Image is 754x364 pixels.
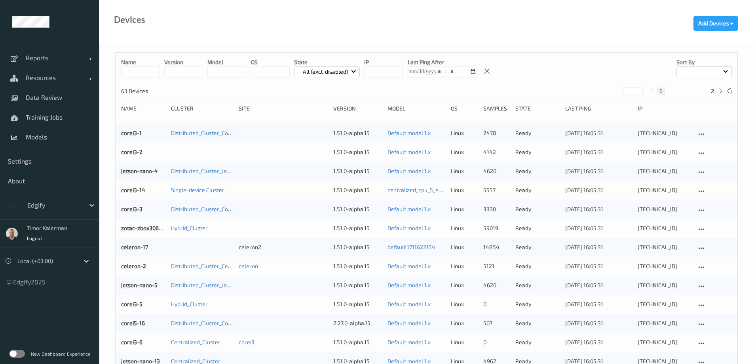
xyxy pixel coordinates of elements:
[451,338,477,346] p: linux
[515,105,560,112] div: State
[565,148,632,156] div: [DATE] 16:05:31
[239,243,327,251] div: celeron2
[164,58,203,66] p: version
[515,148,560,156] p: ready
[515,224,560,232] p: ready
[483,319,510,327] div: 507
[333,338,382,346] div: 1.51.0-alpha.15
[565,167,632,175] div: [DATE] 16:05:31
[565,243,632,251] div: [DATE] 16:05:31
[515,262,560,270] p: ready
[483,262,510,270] div: 5121
[387,206,431,212] a: Default model 1.x
[638,300,691,308] div: [TECHNICAL_ID]
[708,88,716,95] button: 2
[451,262,477,270] p: linux
[251,58,290,66] p: OS
[333,148,382,156] div: 1.51.0-alpha.15
[387,301,431,307] a: Default model 1.x
[638,148,691,156] div: [TECHNICAL_ID]
[121,320,145,326] a: corei5-16
[515,281,560,289] p: ready
[333,129,382,137] div: 1.51.0-alpha.15
[121,187,145,193] a: corei3-14
[451,300,477,308] p: linux
[171,206,238,212] a: Distributed_Cluster_Corei3
[121,225,167,231] a: zotac-zbox3060-1
[565,186,632,194] div: [DATE] 16:05:31
[121,105,165,112] div: Name
[171,225,208,231] a: Hybrid_Cluster
[333,186,382,194] div: 1.51.0-alpha.15
[515,205,560,213] p: ready
[515,186,560,194] p: ready
[171,187,224,193] a: Single-device Cluster
[121,130,142,136] a: corei3-1
[387,225,431,231] a: Default model 1.x
[565,129,632,137] div: [DATE] 16:05:31
[300,68,351,76] p: All (excl. disabled)
[638,262,691,270] div: [TECHNICAL_ID]
[387,320,431,326] a: Default model 1.x
[387,263,431,269] a: Default model 1.x
[171,263,241,269] a: Distributed_Cluster_Celeron
[387,149,431,155] a: Default model 1.x
[565,319,632,327] div: [DATE] 16:05:31
[121,206,142,212] a: corei3-3
[333,167,382,175] div: 1.51.0-alpha.15
[515,319,560,327] p: ready
[451,205,477,213] p: linux
[451,281,477,289] p: linux
[483,105,510,112] div: Samples
[333,224,382,232] div: 1.51.0-alpha.15
[451,243,477,251] p: linux
[387,130,431,136] a: Default model 1.x
[565,338,632,346] div: [DATE] 16:05:31
[207,58,246,66] p: model
[171,168,251,174] a: Distributed_Cluster_JetsonNano
[294,58,360,66] p: State
[121,263,146,269] a: celeron-2
[638,186,691,194] div: [TECHNICAL_ID]
[451,319,477,327] p: linux
[451,224,477,232] p: linux
[483,224,510,232] div: 59019
[483,338,510,346] div: 0
[638,338,691,346] div: [TECHNICAL_ID]
[483,205,510,213] div: 3330
[387,105,445,112] div: Model
[451,148,477,156] p: linux
[387,187,547,193] a: centralized_cpu_5_epochs [DATE] 06:59 [DATE] 03:59 Auto Save
[638,281,691,289] div: [TECHNICAL_ID]
[515,300,560,308] p: ready
[451,129,477,137] p: linux
[638,319,691,327] div: [TECHNICAL_ID]
[638,205,691,213] div: [TECHNICAL_ID]
[638,167,691,175] div: [TECHNICAL_ID]
[565,300,632,308] div: [DATE] 16:05:31
[114,16,145,24] div: Devices
[515,243,560,251] p: ready
[333,205,382,213] div: 1.51.0-alpha.15
[171,282,251,288] a: Distributed_Cluster_JetsonNano
[565,262,632,270] div: [DATE] 16:05:31
[693,16,738,31] button: Add Devices +
[121,301,142,307] a: corei3-5
[171,105,233,112] div: Cluster
[451,186,477,194] p: linux
[121,58,160,66] p: Name
[333,300,382,308] div: 1.51.0-alpha.15
[408,58,477,66] p: Last Ping After
[657,88,665,95] button: 1
[121,339,142,345] a: corei3-6
[483,243,510,251] div: 14854
[451,105,477,112] div: OS
[121,168,158,174] a: jetson-nano-4
[483,148,510,156] div: 4142
[483,300,510,308] div: 0
[387,168,431,174] a: Default model 1.x
[565,224,632,232] div: [DATE] 16:05:31
[387,282,431,288] a: Default model 1.x
[515,338,560,346] p: ready
[333,105,382,112] div: version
